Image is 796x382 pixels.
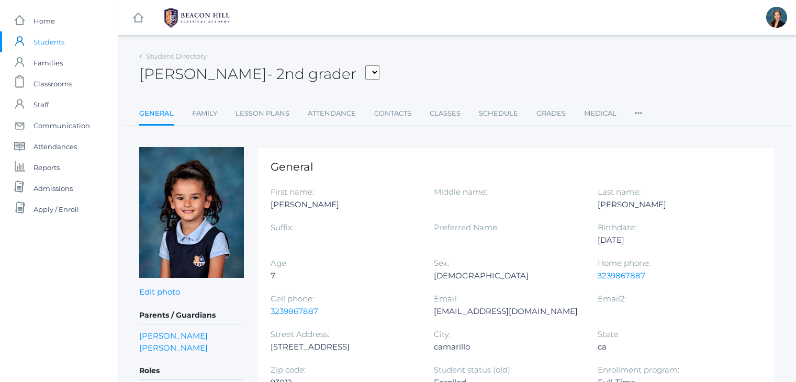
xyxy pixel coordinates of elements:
a: [PERSON_NAME] [139,342,208,354]
label: Middle name: [434,187,487,197]
span: Families [33,52,63,73]
a: Contacts [374,103,411,124]
span: Students [33,31,64,52]
img: Maria Harutyunyan [139,147,244,278]
a: 3239867887 [598,271,645,280]
div: ca [598,341,745,353]
a: Lesson Plans [236,103,289,124]
div: [PERSON_NAME] [598,198,745,211]
label: Zip code: [271,365,306,375]
label: Cell phone: [271,294,314,304]
div: Allison Smith [766,7,787,28]
label: State: [598,329,620,339]
a: Family [192,103,217,124]
h5: Roles [139,362,244,380]
a: Grades [536,103,566,124]
span: Attendances [33,136,77,157]
div: 7 [271,269,418,282]
div: [DEMOGRAPHIC_DATA] [434,269,581,282]
label: Email2: [598,294,626,304]
label: Enrollment program: [598,365,679,375]
div: camarillo [434,341,581,353]
img: BHCALogos-05-308ed15e86a5a0abce9b8dd61676a3503ac9727e845dece92d48e8588c001991.png [158,5,236,31]
span: - 2nd grader [267,65,356,83]
div: [PERSON_NAME] [271,198,418,211]
label: Sex: [434,258,449,268]
label: Email: [434,294,458,304]
a: General [139,103,174,126]
label: First name: [271,187,314,197]
div: [STREET_ADDRESS] [271,341,418,353]
a: Classes [430,103,461,124]
label: Preferred Name: [434,222,499,232]
label: Suffix: [271,222,294,232]
a: Schedule [479,103,518,124]
a: Attendance [308,103,356,124]
div: [EMAIL_ADDRESS][DOMAIN_NAME] [434,305,581,318]
div: [DATE] [598,234,745,246]
span: Home [33,10,55,31]
label: Age: [271,258,288,268]
a: [PERSON_NAME] [139,330,208,342]
label: City: [434,329,451,339]
span: Staff [33,94,49,115]
span: Communication [33,115,90,136]
h5: Parents / Guardians [139,307,244,324]
a: 3239867887 [271,306,318,316]
span: Classrooms [33,73,72,94]
label: Student status (old): [434,365,512,375]
label: Last name: [598,187,641,197]
label: Home phone: [598,258,651,268]
a: Medical [584,103,616,124]
a: Edit photo [139,287,180,297]
a: Student Directory [146,52,207,60]
h1: General [271,161,761,173]
label: Street Address: [271,329,329,339]
h2: [PERSON_NAME] [139,66,379,82]
span: Reports [33,157,60,178]
label: Birthdate: [598,222,636,232]
span: Admissions [33,178,73,199]
span: Apply / Enroll [33,199,79,220]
